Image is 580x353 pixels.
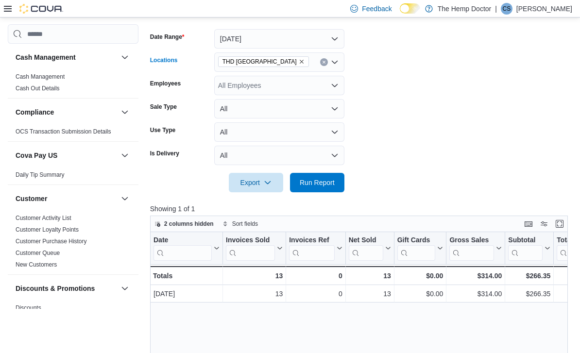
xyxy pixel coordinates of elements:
[289,236,334,261] div: Invoices Ref
[16,107,117,117] button: Compliance
[153,270,220,282] div: Totals
[331,82,339,89] button: Open list of options
[289,236,342,261] button: Invoices Ref
[516,3,572,15] p: [PERSON_NAME]
[508,288,550,300] div: $266.35
[397,236,435,261] div: Gift Card Sales
[19,4,63,14] img: Cova
[449,236,494,261] div: Gross Sales
[150,126,175,134] label: Use Type
[495,3,497,15] p: |
[16,226,79,233] a: Customer Loyalty Points
[164,220,214,228] span: 2 columns hidden
[300,178,335,187] span: Run Report
[508,270,550,282] div: $266.35
[222,57,297,67] span: THD [GEOGRAPHIC_DATA]
[214,122,344,142] button: All
[119,283,131,294] button: Discounts & Promotions
[154,236,212,245] div: Date
[523,218,534,230] button: Keyboard shortcuts
[226,288,283,300] div: 13
[16,107,54,117] h3: Compliance
[119,106,131,118] button: Compliance
[16,128,111,135] a: OCS Transaction Submission Details
[214,29,344,49] button: [DATE]
[150,150,179,157] label: Is Delivery
[119,51,131,63] button: Cash Management
[119,193,131,204] button: Customer
[16,261,57,268] a: New Customers
[397,236,435,245] div: Gift Cards
[449,236,502,261] button: Gross Sales
[16,73,65,80] a: Cash Management
[348,270,391,282] div: 13
[438,3,491,15] p: The Hemp Doctor
[16,171,65,178] a: Daily Tip Summary
[349,288,391,300] div: 13
[16,52,117,62] button: Cash Management
[16,250,60,256] a: Customer Queue
[119,150,131,161] button: Cova Pay US
[235,173,277,192] span: Export
[219,218,262,230] button: Sort fields
[320,58,328,66] button: Clear input
[348,236,383,261] div: Net Sold
[16,215,71,221] a: Customer Activity List
[8,212,138,274] div: Customer
[16,304,41,311] a: Discounts
[449,270,502,282] div: $314.00
[151,218,218,230] button: 2 columns hidden
[290,173,344,192] button: Run Report
[16,284,117,293] button: Discounts & Promotions
[16,52,76,62] h3: Cash Management
[226,236,283,261] button: Invoices Sold
[397,236,443,261] button: Gift Cards
[214,99,344,118] button: All
[348,236,383,245] div: Net Sold
[449,288,502,300] div: $314.00
[397,270,443,282] div: $0.00
[8,302,138,341] div: Discounts & Promotions
[331,58,339,66] button: Open list of options
[154,236,220,261] button: Date
[16,85,60,92] a: Cash Out Details
[150,56,178,64] label: Locations
[554,218,565,230] button: Enter fullscreen
[501,3,512,15] div: Cindy Shade
[397,288,444,300] div: $0.00
[299,59,305,65] button: Remove THD Mooresville from selection in this group
[226,270,283,282] div: 13
[508,236,550,261] button: Subtotal
[348,236,391,261] button: Net Sold
[226,236,275,261] div: Invoices Sold
[503,3,511,15] span: CS
[362,4,392,14] span: Feedback
[214,146,344,165] button: All
[508,236,543,245] div: Subtotal
[226,236,275,245] div: Invoices Sold
[8,169,138,185] div: Cova Pay US
[400,3,420,14] input: Dark Mode
[8,71,138,98] div: Cash Management
[538,218,550,230] button: Display options
[508,236,543,261] div: Subtotal
[150,204,572,214] p: Showing 1 of 1
[232,220,258,228] span: Sort fields
[289,236,334,245] div: Invoices Ref
[16,194,117,203] button: Customer
[16,238,87,245] a: Customer Purchase History
[16,284,95,293] h3: Discounts & Promotions
[16,151,117,160] button: Cova Pay US
[150,103,177,111] label: Sale Type
[16,194,47,203] h3: Customer
[154,236,212,261] div: Date
[289,270,342,282] div: 0
[8,126,138,141] div: Compliance
[449,236,494,245] div: Gross Sales
[229,173,283,192] button: Export
[150,33,185,41] label: Date Range
[218,56,309,67] span: THD Mooresville
[150,80,181,87] label: Employees
[16,151,57,160] h3: Cova Pay US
